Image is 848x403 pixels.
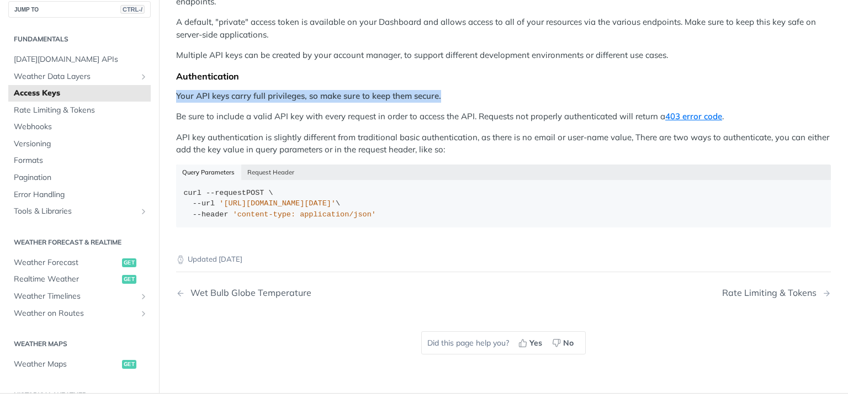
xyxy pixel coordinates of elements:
[176,131,831,156] p: API key authentication is slightly different from traditional basic authentication, as there is n...
[8,170,151,187] a: Pagination
[176,16,831,41] p: A default, "private" access token is available on your Dashboard and allows access to all of your...
[8,1,151,18] button: JUMP TOCTRL-/
[563,337,574,349] span: No
[176,91,441,101] strong: Your API keys carry full privileges, so make sure to keep them secure.
[8,254,151,271] a: Weather Forecastget
[8,272,151,288] a: Realtime Weatherget
[8,357,151,373] a: Weather Mapsget
[122,275,136,284] span: get
[185,288,311,298] div: Wet Bulb Globe Temperature
[8,102,151,119] a: Rate Limiting & Tokens
[176,288,457,298] a: Previous Page: Wet Bulb Globe Temperature
[8,204,151,220] a: Tools & LibrariesShow subpages for Tools & Libraries
[8,237,151,247] h2: Weather Forecast & realtime
[722,288,831,298] a: Next Page: Rate Limiting & Tokens
[206,189,246,197] span: --request
[14,122,148,133] span: Webhooks
[219,199,336,208] span: '[URL][DOMAIN_NAME][DATE]'
[139,208,148,216] button: Show subpages for Tools & Libraries
[14,139,148,150] span: Versioning
[241,165,301,180] button: Request Header
[139,309,148,318] button: Show subpages for Weather on Routes
[176,71,831,82] div: Authentication
[14,274,119,285] span: Realtime Weather
[8,136,151,152] a: Versioning
[122,360,136,369] span: get
[8,68,151,85] a: Weather Data LayersShow subpages for Weather Data Layers
[8,288,151,305] a: Weather TimelinesShow subpages for Weather Timelines
[193,210,229,219] span: --header
[14,173,148,184] span: Pagination
[665,111,722,121] a: 403 error code
[14,257,119,268] span: Weather Forecast
[8,340,151,349] h2: Weather Maps
[176,49,831,62] p: Multiple API keys can be created by your account manager, to support different development enviro...
[14,88,148,99] span: Access Keys
[548,335,580,351] button: No
[14,189,148,200] span: Error Handling
[193,199,215,208] span: --url
[8,119,151,136] a: Webhooks
[14,291,136,302] span: Weather Timelines
[8,390,151,400] h2: Historical Weather
[176,254,831,265] p: Updated [DATE]
[421,331,586,354] div: Did this page help you?
[14,71,136,82] span: Weather Data Layers
[8,305,151,322] a: Weather on RoutesShow subpages for Weather on Routes
[14,156,148,167] span: Formats
[14,105,148,116] span: Rate Limiting & Tokens
[233,210,376,219] span: 'content-type: application/json'
[8,153,151,169] a: Formats
[722,288,822,298] div: Rate Limiting & Tokens
[8,86,151,102] a: Access Keys
[14,359,119,370] span: Weather Maps
[176,110,831,123] p: Be sure to include a valid API key with every request in order to access the API. Requests not pr...
[529,337,542,349] span: Yes
[14,54,148,65] span: [DATE][DOMAIN_NAME] APIs
[8,187,151,203] a: Error Handling
[184,189,202,197] span: curl
[139,292,148,301] button: Show subpages for Weather Timelines
[14,206,136,218] span: Tools & Libraries
[176,277,831,309] nav: Pagination Controls
[515,335,548,351] button: Yes
[184,188,824,220] div: POST \ \
[14,308,136,319] span: Weather on Routes
[122,258,136,267] span: get
[8,51,151,68] a: [DATE][DOMAIN_NAME] APIs
[120,5,145,14] span: CTRL-/
[8,34,151,44] h2: Fundamentals
[139,72,148,81] button: Show subpages for Weather Data Layers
